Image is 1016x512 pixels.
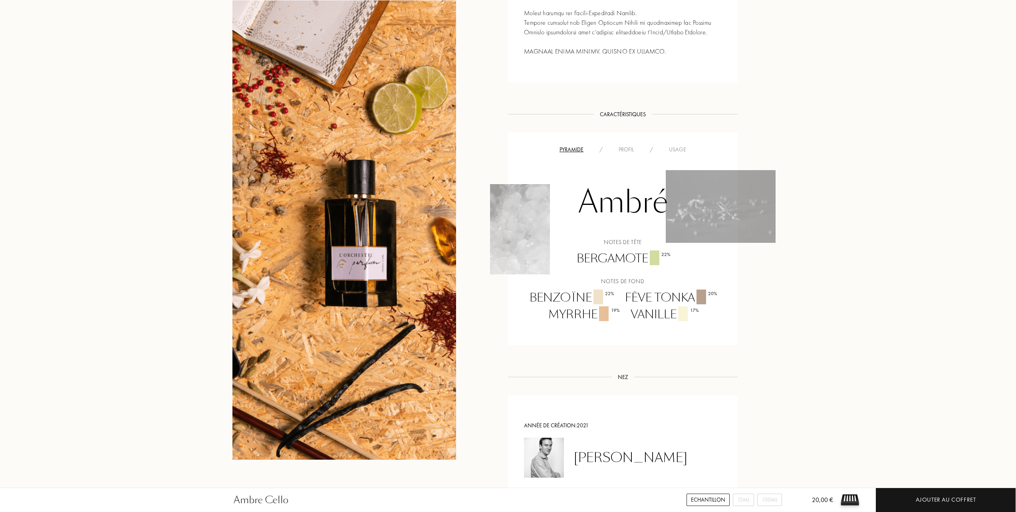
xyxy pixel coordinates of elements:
[687,494,730,506] div: Echantillon
[661,251,671,258] div: 22 %
[524,438,564,478] img: Pierre-Constantin Guéros Sommelier du Parfum
[490,184,550,274] img: 6REY4X3FXHJLN_2.png
[571,250,675,267] div: Bergamote
[524,290,619,306] div: Benzoïne
[611,307,620,314] div: 19 %
[642,145,661,154] div: /
[708,290,717,297] div: 20 %
[799,495,833,512] div: 20,00 €
[514,238,732,246] div: Notes de tête
[690,307,699,314] div: 17 %
[619,290,722,306] div: Fève tonka
[625,306,704,323] div: Vanille
[916,495,976,504] div: Ajouter au coffret
[591,145,611,154] div: /
[514,180,732,228] div: Ambré
[574,450,687,465] div: [PERSON_NAME]
[666,170,776,243] img: 6REY4X3FXHJLN_1.png
[524,421,722,430] div: Année de création: 2021
[514,277,732,286] div: Notes de fond
[605,290,614,297] div: 22 %
[661,145,694,154] div: Usage
[733,494,754,506] div: 15mL
[757,494,782,506] div: 100mL
[838,488,862,512] img: sample box sommelier du parfum
[542,306,625,323] div: Myrrhe
[552,145,591,154] div: Pyramide
[611,145,642,154] div: Profil
[234,493,288,507] div: Ambre Cello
